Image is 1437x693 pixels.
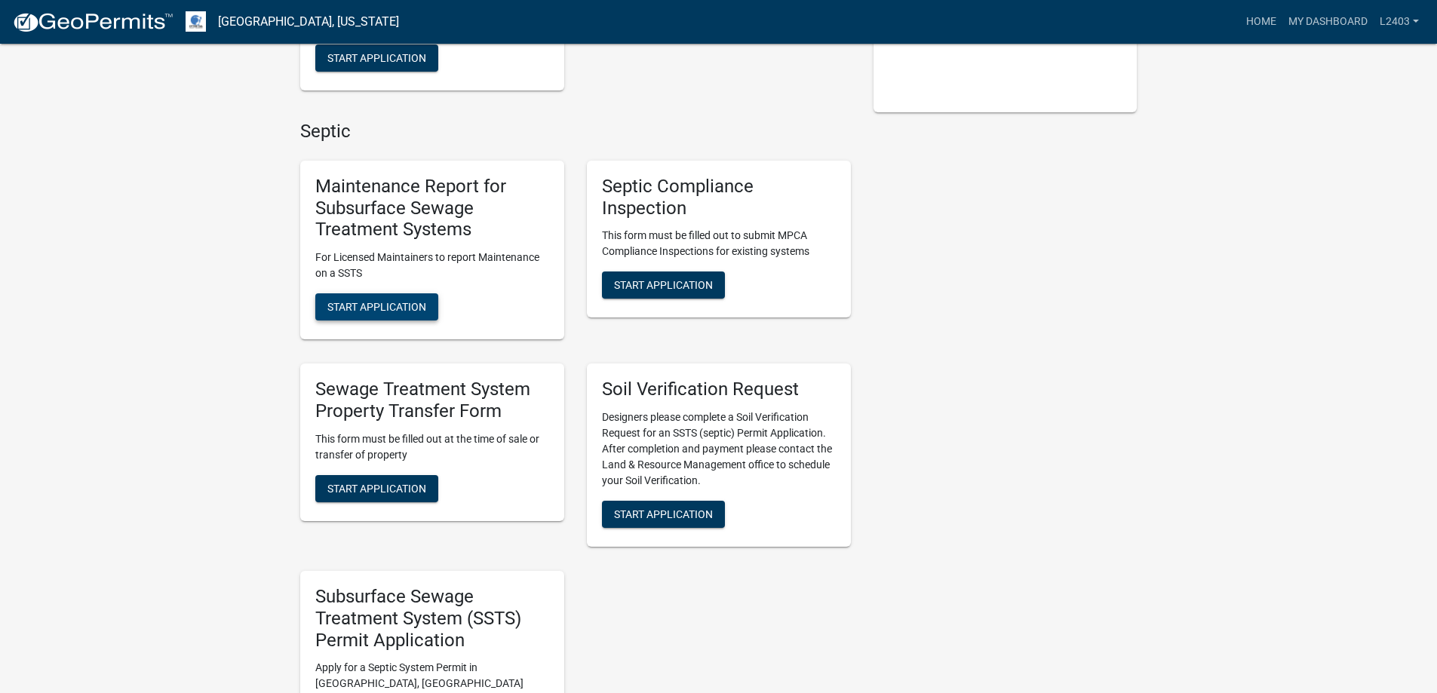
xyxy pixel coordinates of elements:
[614,279,713,291] span: Start Application
[315,44,438,72] button: Start Application
[1374,8,1425,36] a: L2403
[315,586,549,651] h5: Subsurface Sewage Treatment System (SSTS) Permit Application
[315,250,549,281] p: For Licensed Maintainers to report Maintenance on a SSTS
[602,271,725,299] button: Start Application
[315,431,549,463] p: This form must be filled out at the time of sale or transfer of property
[315,379,549,422] h5: Sewage Treatment System Property Transfer Form
[315,293,438,320] button: Start Application
[602,228,836,259] p: This form must be filled out to submit MPCA Compliance Inspections for existing systems
[602,379,836,400] h5: Soil Verification Request
[602,176,836,219] h5: Septic Compliance Inspection
[614,508,713,520] span: Start Application
[602,409,836,489] p: Designers please complete a Soil Verification Request for an SSTS (septic) Permit Application. Af...
[186,11,206,32] img: Otter Tail County, Minnesota
[315,475,438,502] button: Start Application
[602,501,725,528] button: Start Application
[327,52,426,64] span: Start Application
[1240,8,1282,36] a: Home
[327,301,426,313] span: Start Application
[1282,8,1374,36] a: My Dashboard
[300,121,851,143] h4: Septic
[327,482,426,494] span: Start Application
[315,660,549,691] p: Apply for a Septic System Permit in [GEOGRAPHIC_DATA], [GEOGRAPHIC_DATA]
[315,176,549,241] h5: Maintenance Report for Subsurface Sewage Treatment Systems
[218,9,399,35] a: [GEOGRAPHIC_DATA], [US_STATE]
